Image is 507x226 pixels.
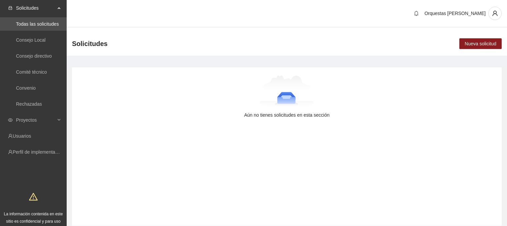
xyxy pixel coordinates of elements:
span: Nueva solicitud [465,40,496,47]
span: inbox [8,6,13,10]
button: Nueva solicitud [459,38,502,49]
span: Solicitudes [72,38,108,49]
span: Solicitudes [16,1,55,15]
span: eye [8,118,13,122]
a: Consejo directivo [16,53,52,59]
a: Rechazadas [16,101,42,107]
a: Comité técnico [16,69,47,75]
a: Usuarios [13,133,31,139]
button: bell [411,8,422,19]
a: Consejo Local [16,37,46,43]
span: warning [29,192,38,201]
span: user [489,10,501,16]
button: user [488,7,502,20]
a: Convenio [16,85,36,91]
a: Todas las solicitudes [16,21,59,27]
a: Perfil de implementadora [13,149,65,155]
div: Aún no tienes solicitudes en esta sección [83,111,491,119]
span: Orquestas [PERSON_NAME] [424,11,486,16]
span: Proyectos [16,113,55,127]
img: Aún no tienes solicitudes en esta sección [260,75,314,109]
span: bell [411,11,421,16]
